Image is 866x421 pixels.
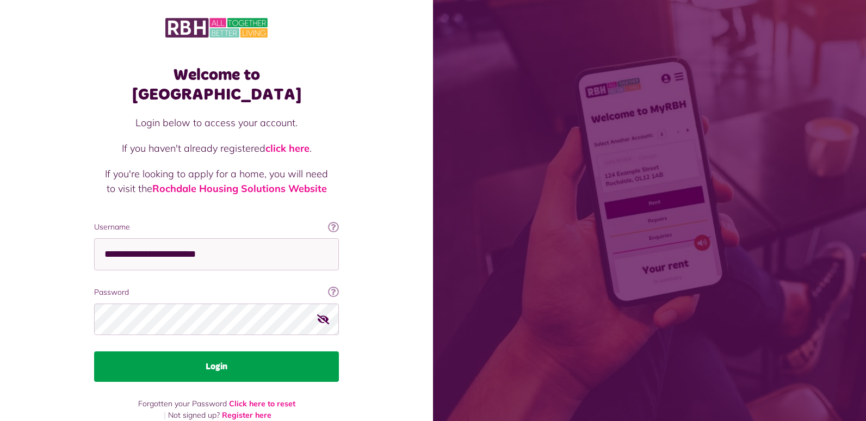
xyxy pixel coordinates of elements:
p: If you haven't already registered . [105,141,328,156]
img: MyRBH [165,16,268,39]
p: Login below to access your account. [105,115,328,130]
p: If you're looking to apply for a home, you will need to visit the [105,166,328,196]
a: Register here [222,410,271,420]
a: click here [265,142,310,154]
span: Not signed up? [168,410,220,420]
a: Rochdale Housing Solutions Website [152,182,327,195]
a: Click here to reset [229,399,295,408]
h1: Welcome to [GEOGRAPHIC_DATA] [94,65,339,104]
span: Forgotten your Password [138,399,227,408]
label: Password [94,287,339,298]
button: Login [94,351,339,382]
label: Username [94,221,339,233]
